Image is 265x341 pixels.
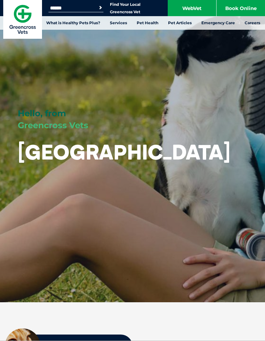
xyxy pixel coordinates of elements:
[196,16,240,30] a: Emergency Care
[18,120,88,130] span: Greencross Vets
[132,16,163,30] a: Pet Health
[163,16,196,30] a: Pet Articles
[97,5,104,11] button: Search
[105,16,132,30] a: Services
[110,2,141,15] a: Find Your Local Greencross Vet
[240,16,265,30] a: Careers
[18,141,230,163] h1: [GEOGRAPHIC_DATA]
[18,108,66,119] span: Hello, from
[41,16,105,30] a: What is Healthy Pets Plus?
